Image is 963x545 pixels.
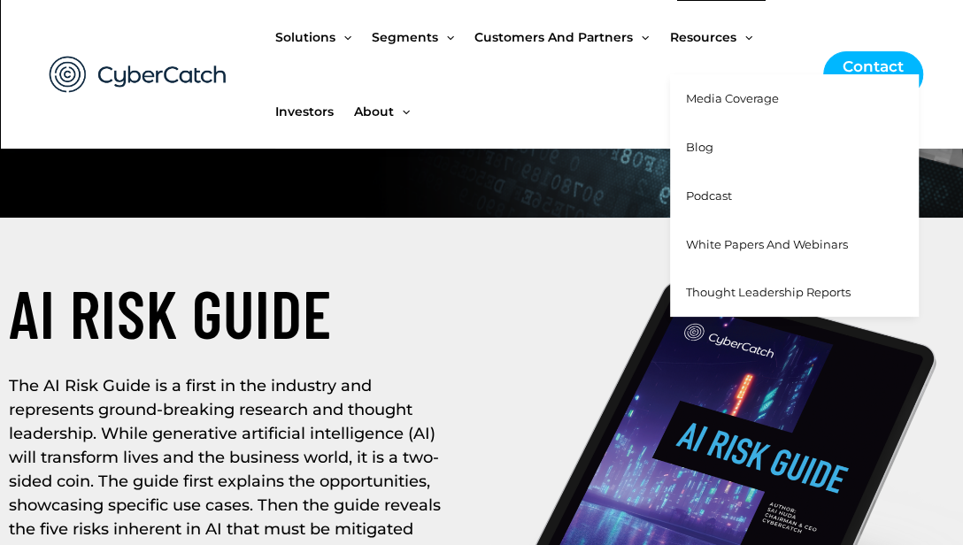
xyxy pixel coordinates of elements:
[354,74,394,149] span: About
[275,74,354,149] a: Investors
[32,38,244,111] img: CyberCatch
[394,74,410,149] span: Menu Toggle
[686,91,779,105] span: Media Coverage
[9,271,473,356] h2: AI RISK GUIDE
[275,74,334,149] span: Investors
[670,123,919,172] a: Blog
[823,51,922,97] a: Contact Us
[670,74,919,123] a: Media Coverage
[686,140,713,154] span: Blog
[670,268,919,317] a: Thought Leadership Reports
[686,188,732,203] span: Podcast
[686,285,851,299] span: Thought Leadership Reports
[670,220,919,269] a: White Papers and Webinars
[670,172,919,220] a: Podcast
[686,237,848,251] span: White Papers and Webinars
